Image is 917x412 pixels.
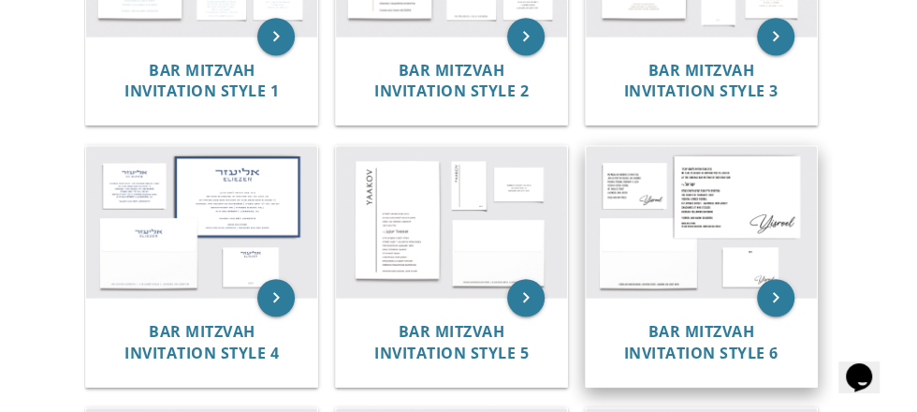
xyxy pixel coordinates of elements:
span: Bar Mitzvah Invitation Style 2 [374,60,529,102]
iframe: chat widget [838,337,898,393]
span: Bar Mitzvah Invitation Style 4 [124,321,279,363]
span: Bar Mitzvah Invitation Style 3 [624,60,779,102]
span: Bar Mitzvah Invitation Style 5 [374,321,529,363]
a: keyboard_arrow_right [257,279,295,316]
a: keyboard_arrow_right [507,279,545,316]
a: Bar Mitzvah Invitation Style 3 [624,62,779,101]
span: Bar Mitzvah Invitation Style 1 [124,60,279,102]
a: keyboard_arrow_right [757,18,794,55]
img: Bar Mitzvah Invitation Style 6 [586,146,817,298]
img: Bar Mitzvah Invitation Style 4 [86,146,317,298]
a: keyboard_arrow_right [257,18,295,55]
a: Bar Mitzvah Invitation Style 1 [124,62,279,101]
span: Bar Mitzvah Invitation Style 6 [624,321,779,363]
a: Bar Mitzvah Invitation Style 4 [124,323,279,362]
a: keyboard_arrow_right [507,18,545,55]
a: Bar Mitzvah Invitation Style 6 [624,323,779,362]
img: Bar Mitzvah Invitation Style 5 [336,146,567,298]
a: Bar Mitzvah Invitation Style 2 [374,62,529,101]
a: Bar Mitzvah Invitation Style 5 [374,323,529,362]
a: keyboard_arrow_right [757,279,794,316]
